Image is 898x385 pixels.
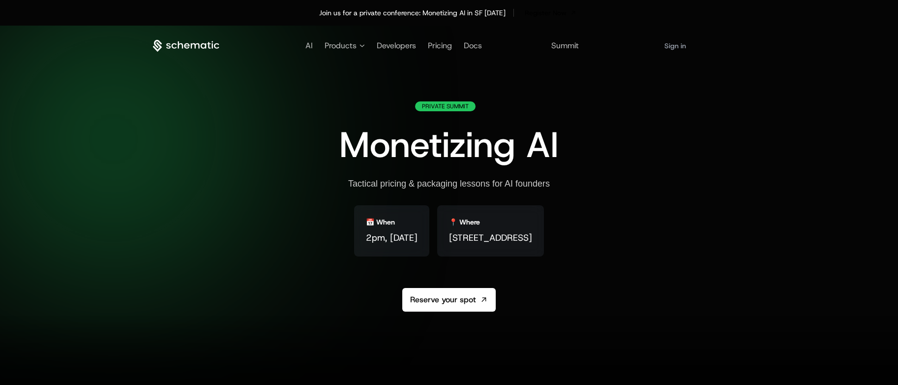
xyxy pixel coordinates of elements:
[464,40,482,51] a: Docs
[449,217,480,227] div: 📍 Where
[415,101,476,111] div: Private Summit
[366,217,395,227] div: 📅 When
[377,40,416,51] a: Developers
[319,8,506,18] div: Join us for a private conference: Monetizing AI in SF [DATE]
[525,8,567,18] span: Register Now
[402,288,496,312] a: Reserve your spot
[449,231,532,245] span: [STREET_ADDRESS]
[551,40,579,51] a: Summit
[305,40,313,51] a: AI
[339,121,559,168] span: Monetizing AI
[366,231,418,245] span: 2pm, [DATE]
[522,6,579,20] a: [object Object]
[348,178,550,190] div: Tactical pricing & packaging lessons for AI founders
[325,40,357,52] span: Products
[428,40,452,51] a: Pricing
[664,38,686,54] a: Sign in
